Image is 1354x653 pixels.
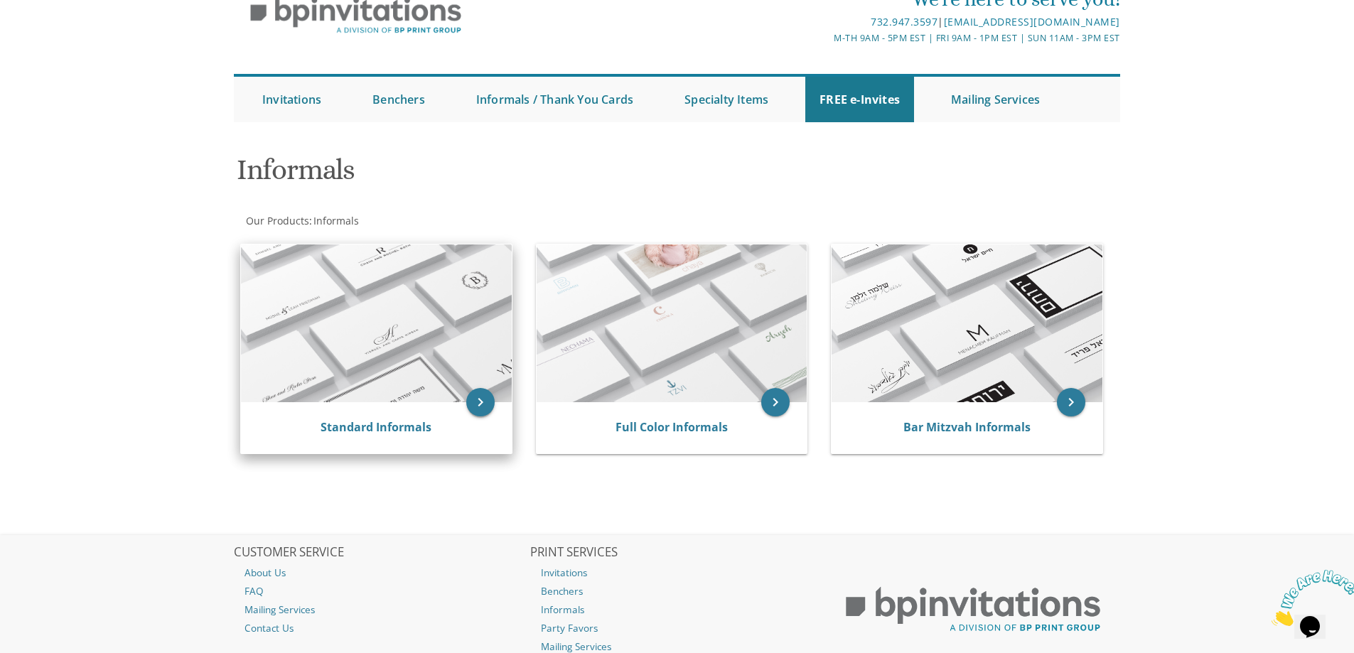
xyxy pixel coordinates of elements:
a: Invitations [248,77,335,122]
a: keyboard_arrow_right [466,388,495,416]
img: Full Color Informals [537,244,807,402]
a: About Us [234,563,528,582]
a: keyboard_arrow_right [1057,388,1085,416]
a: Informals [530,600,824,619]
a: Full Color Informals [616,419,728,435]
h2: PRINT SERVICES [530,546,824,560]
div: : [234,214,677,228]
iframe: chat widget [1266,564,1354,632]
a: FAQ [234,582,528,600]
img: Bar Mitzvah Informals [832,244,1102,402]
a: FREE e-Invites [805,77,914,122]
img: BP Print Group [826,574,1120,645]
img: Chat attention grabber [6,6,94,62]
a: keyboard_arrow_right [761,388,790,416]
span: Informals [313,214,359,227]
a: Benchers [530,582,824,600]
h2: CUSTOMER SERVICE [234,546,528,560]
a: Bar Mitzvah Informals [903,419,1031,435]
div: M-Th 9am - 5pm EST | Fri 9am - 1pm EST | Sun 11am - 3pm EST [530,31,1120,45]
a: Benchers [358,77,439,122]
a: Party Favors [530,619,824,637]
a: Contact Us [234,619,528,637]
a: 732.947.3597 [871,15,937,28]
a: Our Products [245,214,309,227]
a: Standard Informals [321,419,431,435]
a: [EMAIL_ADDRESS][DOMAIN_NAME] [944,15,1120,28]
a: Informals / Thank You Cards [462,77,648,122]
h1: Informals [237,154,817,196]
a: Mailing Services [937,77,1054,122]
a: Informals [312,214,359,227]
a: Mailing Services [234,600,528,619]
a: Invitations [530,563,824,582]
img: Standard Informals [241,244,512,402]
a: Specialty Items [670,77,783,122]
div: | [530,14,1120,31]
